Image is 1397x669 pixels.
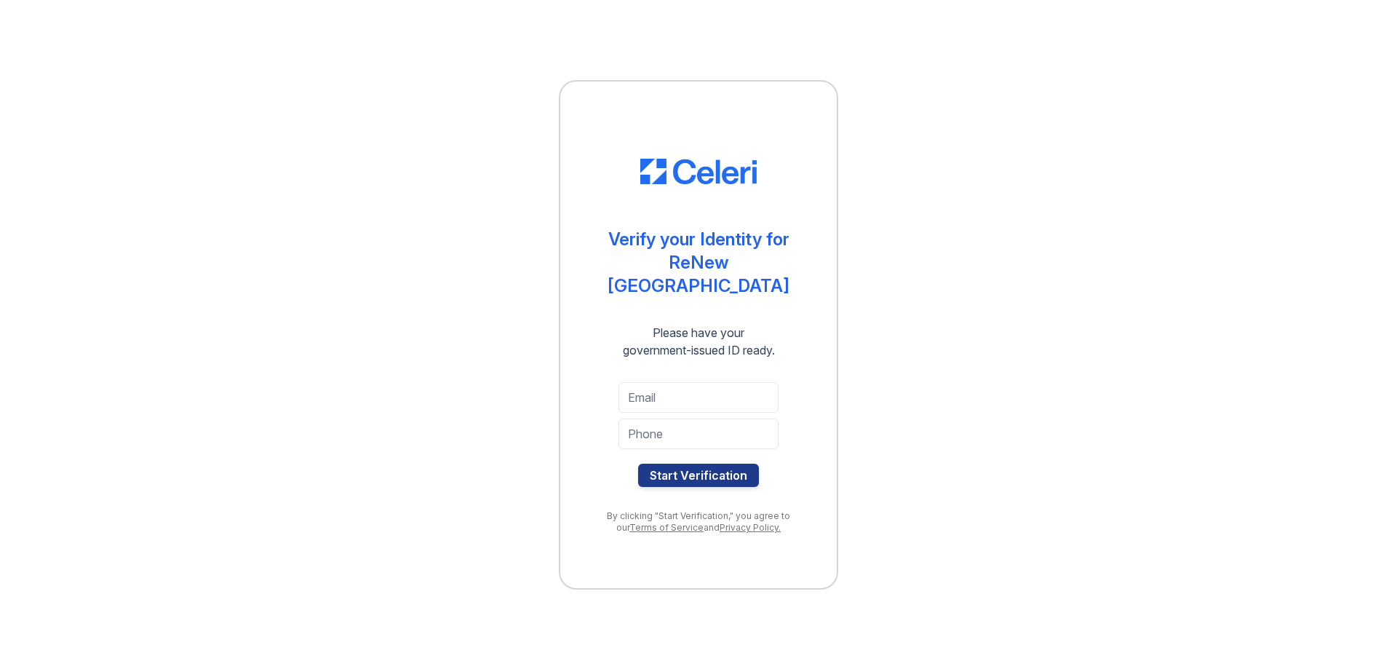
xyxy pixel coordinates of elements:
div: Verify your Identity for ReNew [GEOGRAPHIC_DATA] [589,228,808,298]
div: By clicking "Start Verification," you agree to our and [589,510,808,534]
input: Email [618,382,779,413]
a: Privacy Policy. [720,522,781,533]
input: Phone [618,419,779,449]
div: Please have your government-issued ID ready. [597,324,801,359]
a: Terms of Service [629,522,704,533]
img: CE_Logo_Blue-a8612792a0a2168367f1c8372b55b34899dd931a85d93a1a3d3e32e68fde9ad4.png [640,159,757,185]
button: Start Verification [638,464,759,487]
